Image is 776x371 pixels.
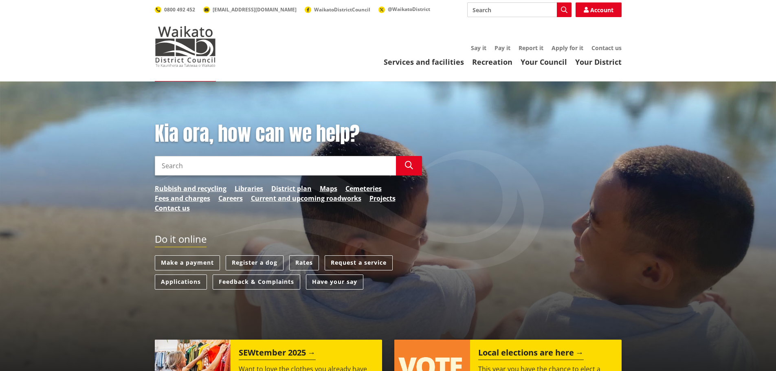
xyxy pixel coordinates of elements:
a: Request a service [325,255,393,270]
a: Rates [289,255,319,270]
input: Search input [155,156,396,176]
a: Fees and charges [155,193,210,203]
h2: Local elections are here [478,348,584,360]
a: Contact us [155,203,190,213]
a: District plan [271,184,312,193]
a: WaikatoDistrictCouncil [305,6,370,13]
a: 0800 492 452 [155,6,195,13]
a: Applications [155,274,207,290]
a: Recreation [472,57,512,67]
a: Account [576,2,622,17]
a: Projects [369,193,396,203]
a: Cemeteries [345,184,382,193]
a: Maps [320,184,337,193]
a: Your District [575,57,622,67]
a: @WaikatoDistrict [378,6,430,13]
span: @WaikatoDistrict [388,6,430,13]
a: Contact us [591,44,622,52]
span: 0800 492 452 [164,6,195,13]
a: Pay it [495,44,510,52]
a: [EMAIL_ADDRESS][DOMAIN_NAME] [203,6,297,13]
input: Search input [467,2,572,17]
a: Have your say [306,274,363,290]
a: Report it [519,44,543,52]
a: Current and upcoming roadworks [251,193,361,203]
a: Careers [218,193,243,203]
a: Your Council [521,57,567,67]
h1: Kia ora, how can we help? [155,122,422,146]
a: Apply for it [552,44,583,52]
h2: Do it online [155,233,207,248]
a: Rubbish and recycling [155,184,226,193]
a: Register a dog [226,255,284,270]
a: Say it [471,44,486,52]
img: Waikato District Council - Te Kaunihera aa Takiwaa o Waikato [155,26,216,67]
a: Make a payment [155,255,220,270]
span: WaikatoDistrictCouncil [314,6,370,13]
a: Libraries [235,184,263,193]
a: Feedback & Complaints [213,274,300,290]
a: Services and facilities [384,57,464,67]
span: [EMAIL_ADDRESS][DOMAIN_NAME] [213,6,297,13]
h2: SEWtember 2025 [239,348,316,360]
